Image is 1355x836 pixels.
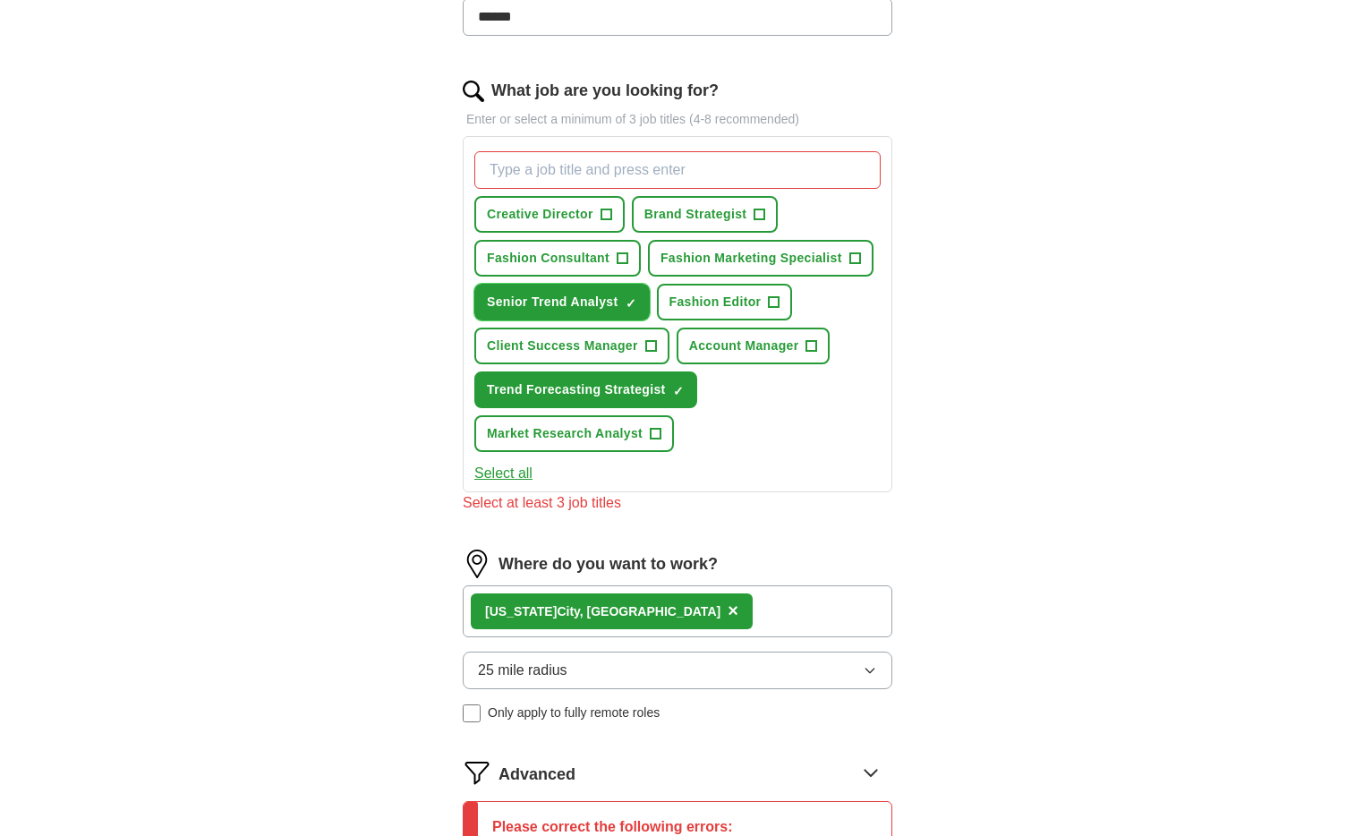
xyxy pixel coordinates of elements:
[673,384,684,398] span: ✓
[474,196,625,233] button: Creative Director
[728,598,738,625] button: ×
[648,240,874,277] button: Fashion Marketing Specialist
[499,763,575,787] span: Advanced
[463,704,481,722] input: Only apply to fully remote roles
[478,660,567,681] span: 25 mile radius
[728,601,738,620] span: ×
[657,284,793,320] button: Fashion Editor
[689,337,799,355] span: Account Manager
[487,293,618,311] span: Senior Trend Analyst
[474,151,881,189] input: Type a job title and press enter
[677,328,831,364] button: Account Manager
[463,550,491,578] img: location.png
[474,328,669,364] button: Client Success Manager
[632,196,779,233] button: Brand Strategist
[474,284,650,320] button: Senior Trend Analyst✓
[463,652,892,689] button: 25 mile radius
[488,704,660,722] span: Only apply to fully remote roles
[499,552,718,576] label: Where do you want to work?
[626,296,636,311] span: ✓
[474,371,697,408] button: Trend Forecasting Strategist✓
[491,79,719,103] label: What job are you looking for?
[463,758,491,787] img: filter
[669,293,762,311] span: Fashion Editor
[487,380,666,399] span: Trend Forecasting Strategist
[463,110,892,129] p: Enter or select a minimum of 3 job titles (4-8 recommended)
[487,424,643,443] span: Market Research Analyst
[463,492,892,514] div: Select at least 3 job titles
[474,463,533,484] button: Select all
[474,240,641,277] button: Fashion Consultant
[485,604,557,618] strong: [US_STATE]
[644,205,747,224] span: Brand Strategist
[474,415,674,452] button: Market Research Analyst
[487,337,638,355] span: Client Success Manager
[463,81,484,102] img: search.png
[485,602,720,621] div: City, [GEOGRAPHIC_DATA]
[487,249,609,268] span: Fashion Consultant
[660,249,842,268] span: Fashion Marketing Specialist
[487,205,593,224] span: Creative Director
